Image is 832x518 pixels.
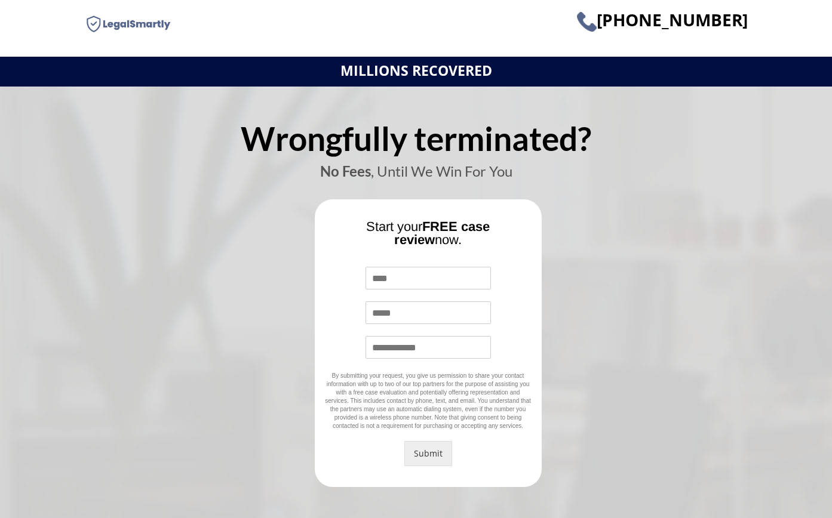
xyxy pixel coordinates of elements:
[320,162,371,180] b: No Fees
[394,219,490,247] b: FREE case review
[404,441,452,466] button: Submit
[577,8,748,31] span: [PHONE_NUMBER]
[340,61,492,80] strong: MILLIONS RECOVERED
[85,164,748,187] div: , Until We Win For You
[324,220,533,255] div: Start your now.
[85,122,748,164] div: Wrongfully terminated?
[325,372,530,429] span: By submitting your request, you give us permission to share your contact information with up to t...
[577,17,748,29] a: [PHONE_NUMBER]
